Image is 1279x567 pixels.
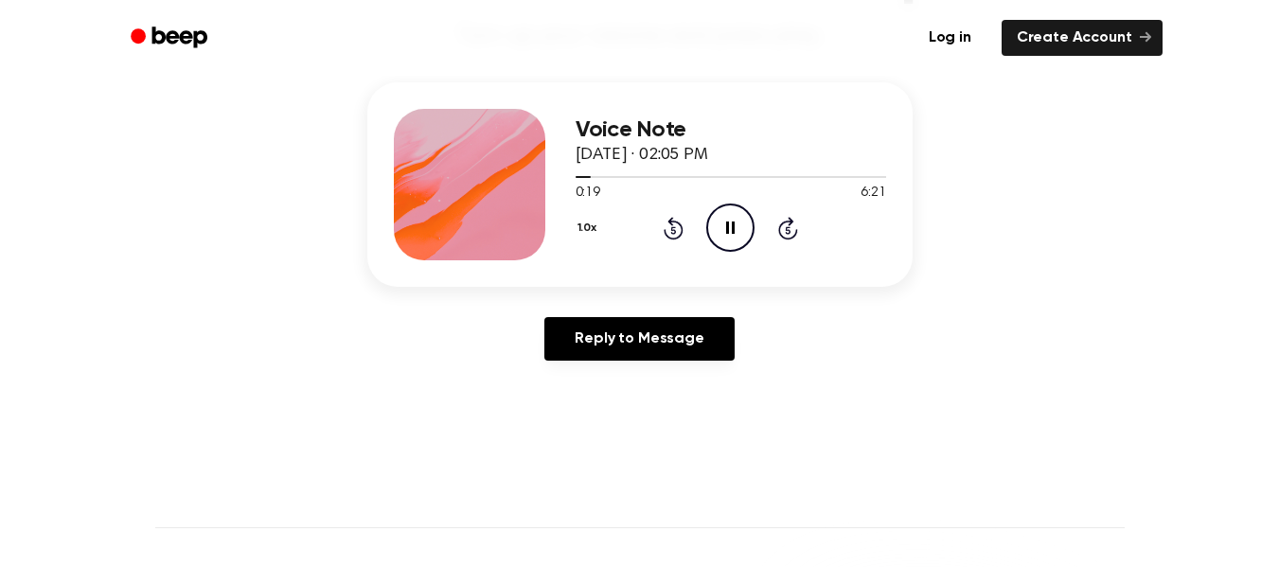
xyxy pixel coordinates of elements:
[1002,20,1163,56] a: Create Account
[861,184,885,204] span: 6:21
[576,147,708,164] span: [DATE] · 02:05 PM
[910,16,990,60] a: Log in
[544,317,734,361] a: Reply to Message
[576,184,600,204] span: 0:19
[117,20,224,57] a: Beep
[576,117,886,143] h3: Voice Note
[576,212,604,244] button: 1.0x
